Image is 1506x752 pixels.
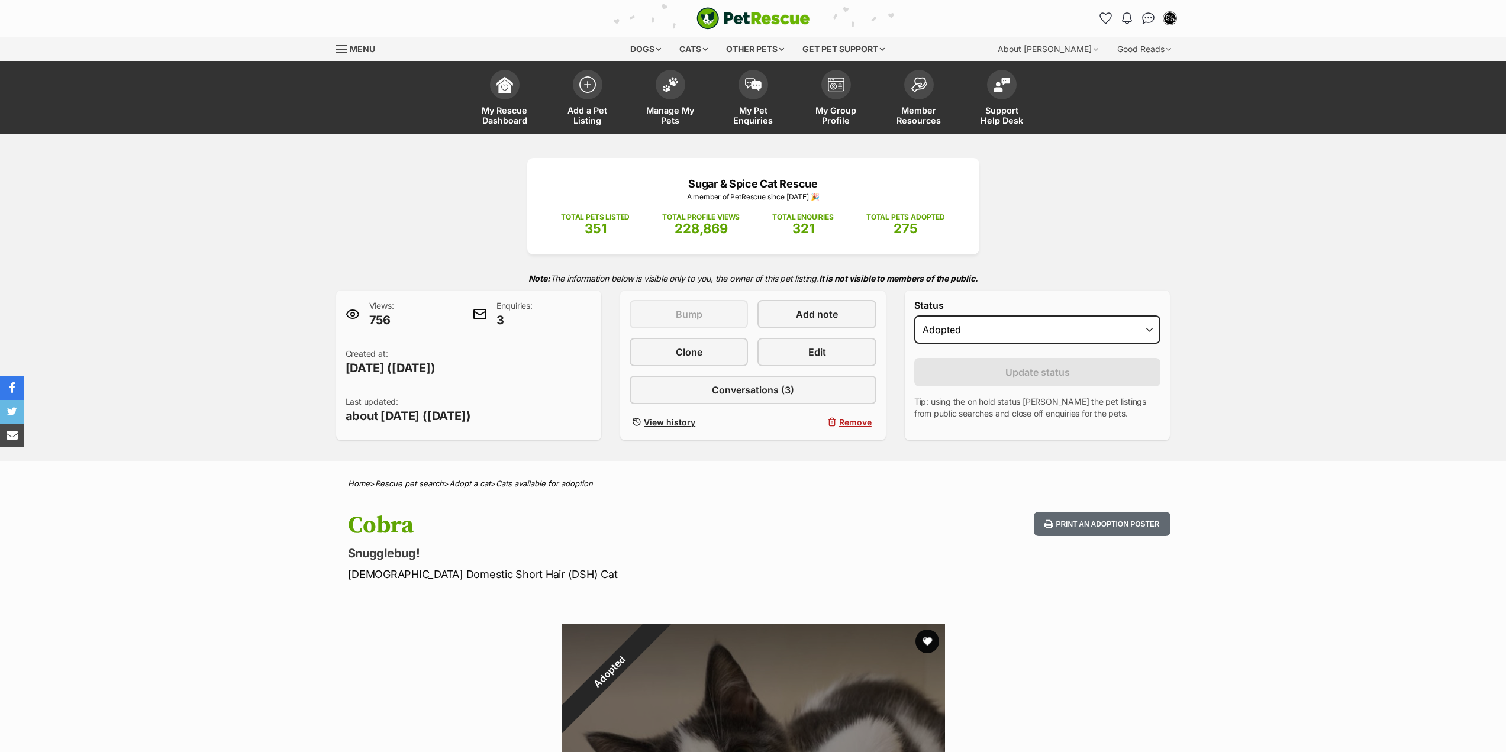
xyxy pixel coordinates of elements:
[828,78,844,92] img: group-profile-icon-3fa3cf56718a62981997c0bc7e787c4b2cf8bcc04b72c1350f741eb67cf2f40e.svg
[336,37,383,59] a: Menu
[792,221,814,236] span: 321
[795,64,878,134] a: My Group Profile
[892,105,946,125] span: Member Resources
[350,44,375,54] span: Menu
[346,396,471,424] p: Last updated:
[662,212,740,222] p: TOTAL PROFILE VIEWS
[676,345,702,359] span: Clone
[1109,37,1179,61] div: Good Reads
[757,414,876,431] button: Remove
[1164,12,1176,24] img: Sugar and Spice Cat Rescue profile pic
[585,221,607,236] span: 351
[369,300,394,328] p: Views:
[622,37,669,61] div: Dogs
[894,221,918,236] span: 275
[630,300,748,328] button: Bump
[1097,9,1115,28] a: Favourites
[915,630,939,653] button: favourite
[630,376,876,404] a: Conversations (3)
[757,300,876,328] a: Add note
[676,307,702,321] span: Bump
[496,76,513,93] img: dashboard-icon-eb2f2d2d3e046f16d808141f083e7271f6b2e854fb5c12c21221c1fb7104beca.svg
[1118,9,1137,28] button: Notifications
[712,64,795,134] a: My Pet Enquiries
[644,105,697,125] span: Manage My Pets
[346,360,436,376] span: [DATE] ([DATE])
[496,300,533,328] p: Enquiries:
[819,273,978,283] strong: It is not visible to members of the public.
[712,383,794,397] span: Conversations (3)
[348,479,370,488] a: Home
[810,105,863,125] span: My Group Profile
[839,416,872,428] span: Remove
[675,221,728,236] span: 228,869
[914,300,1161,311] label: Status
[718,37,792,61] div: Other pets
[630,414,748,431] a: View history
[579,76,596,93] img: add-pet-listing-icon-0afa8454b4691262ce3f59096e99ab1cd57d4a30225e0717b998d2c9b9846f56.svg
[528,273,550,283] strong: Note:
[318,479,1188,488] div: > > >
[696,7,810,30] a: PetRescue
[545,176,962,192] p: Sugar & Spice Cat Rescue
[629,64,712,134] a: Manage My Pets
[866,212,945,222] p: TOTAL PETS ADOPTED
[975,105,1028,125] span: Support Help Desk
[545,192,962,202] p: A member of PetRescue since [DATE] 🎉
[794,37,893,61] div: Get pet support
[1139,9,1158,28] a: Conversations
[375,479,444,488] a: Rescue pet search
[745,78,762,91] img: pet-enquiries-icon-7e3ad2cf08bfb03b45e93fb7055b45f3efa6380592205ae92323e6603595dc1f.svg
[1160,9,1179,28] button: My account
[911,77,927,93] img: member-resources-icon-8e73f808a243e03378d46382f2149f9095a855e16c252ad45f914b54edf8863c.svg
[348,566,849,582] p: [DEMOGRAPHIC_DATA] Domestic Short Hair (DSH) Cat
[757,338,876,366] a: Edit
[546,64,629,134] a: Add a Pet Listing
[630,338,748,366] a: Clone
[1005,365,1070,379] span: Update status
[644,416,695,428] span: View history
[914,396,1161,419] p: Tip: using the on hold status [PERSON_NAME] the pet listings from public searches and close off e...
[808,345,826,359] span: Edit
[534,596,684,746] div: Adopted
[496,479,593,488] a: Cats available for adoption
[463,64,546,134] a: My Rescue Dashboard
[796,307,838,321] span: Add note
[1097,9,1179,28] ul: Account quick links
[1034,512,1170,536] button: Print an adoption poster
[348,512,849,539] h1: Cobra
[727,105,780,125] span: My Pet Enquiries
[346,348,436,376] p: Created at:
[1142,12,1155,24] img: chat-41dd97257d64d25036548639549fe6c8038ab92f7586957e7f3b1b290dea8141.svg
[336,266,1170,291] p: The information below is visible only to you, the owner of this pet listing.
[561,212,630,222] p: TOTAL PETS LISTED
[960,64,1043,134] a: Support Help Desk
[671,37,716,61] div: Cats
[772,212,833,222] p: TOTAL ENQUIRIES
[1122,12,1131,24] img: notifications-46538b983faf8c2785f20acdc204bb7945ddae34d4c08c2a6579f10ce5e182be.svg
[449,479,491,488] a: Adopt a cat
[662,77,679,92] img: manage-my-pets-icon-02211641906a0b7f246fdf0571729dbe1e7629f14944591b6c1af311fb30b64b.svg
[369,312,394,328] span: 756
[989,37,1107,61] div: About [PERSON_NAME]
[348,545,849,561] p: Snugglebug!
[878,64,960,134] a: Member Resources
[561,105,614,125] span: Add a Pet Listing
[346,408,471,424] span: about [DATE] ([DATE])
[696,7,810,30] img: logo-cat-932fe2b9b8326f06289b0f2fb663e598f794de774fb13d1741a6617ecf9a85b4.svg
[994,78,1010,92] img: help-desk-icon-fdf02630f3aa405de69fd3d07c3f3aa587a6932b1a1747fa1d2bba05be0121f9.svg
[914,358,1161,386] button: Update status
[478,105,531,125] span: My Rescue Dashboard
[496,312,533,328] span: 3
